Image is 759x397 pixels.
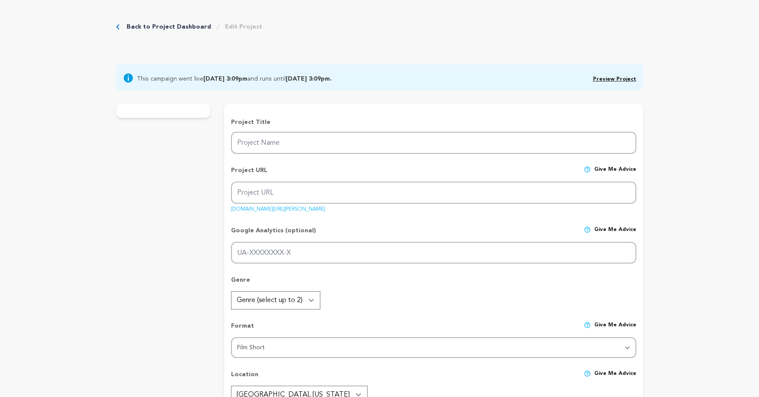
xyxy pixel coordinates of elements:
p: Format [231,322,254,337]
span: Give me advice [594,370,636,386]
a: Back to Project Dashboard [127,23,211,31]
p: Genre [231,276,636,291]
img: help-circle.svg [584,166,591,173]
b: [DATE] 3:09pm. [286,76,332,82]
input: UA-XXXXXXXX-X [231,242,636,264]
p: Project URL [231,166,267,182]
p: Project Title [231,118,636,127]
img: help-circle.svg [584,370,591,377]
a: Preview Project [593,77,636,82]
p: Google Analytics (optional) [231,226,316,242]
span: Give me advice [594,226,636,242]
b: [DATE] 3:09pm [203,76,248,82]
input: Project Name [231,132,636,154]
div: Breadcrumb [116,23,262,31]
p: Location [231,370,258,386]
span: Give me advice [594,322,636,337]
img: help-circle.svg [584,322,591,329]
img: help-circle.svg [584,226,591,233]
input: Project URL [231,182,636,204]
a: Edit Project [225,23,262,31]
span: This campaign went live and runs until [137,73,332,83]
span: Give me advice [594,166,636,182]
a: [DOMAIN_NAME][URL][PERSON_NAME] [231,203,325,212]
